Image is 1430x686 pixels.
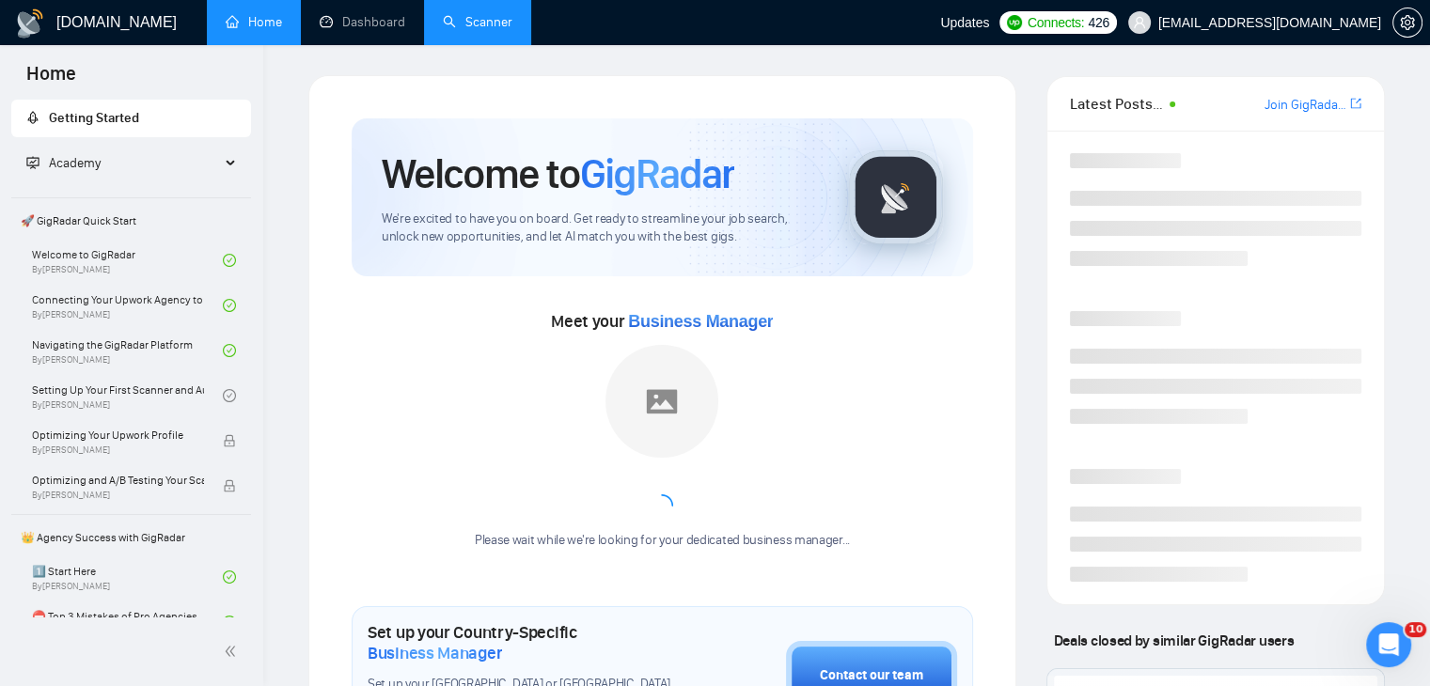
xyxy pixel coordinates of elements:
[1405,622,1426,637] span: 10
[382,148,734,199] h1: Welcome to
[226,14,282,30] a: homeHome
[49,155,101,171] span: Academy
[849,150,943,244] img: gigradar-logo.png
[32,556,223,598] a: 1️⃣ Start HereBy[PERSON_NAME]
[11,60,91,100] span: Home
[26,111,39,124] span: rocket
[1133,16,1146,29] span: user
[223,254,236,267] span: check-circle
[32,285,223,326] a: Connecting Your Upwork Agency to GigRadarBy[PERSON_NAME]
[223,434,236,447] span: lock
[647,491,679,522] span: loading
[32,471,204,490] span: Optimizing and A/B Testing Your Scanner for Better Results
[628,312,773,331] span: Business Manager
[1007,15,1022,30] img: upwork-logo.png
[13,519,249,556] span: 👑 Agency Success with GigRadar
[1366,622,1411,667] iframe: Intercom live chat
[32,601,223,643] a: ⛔ Top 3 Mistakes of Pro Agencies
[32,240,223,281] a: Welcome to GigRadarBy[PERSON_NAME]
[368,622,692,663] h1: Set up your Country-Specific
[1350,96,1361,111] span: export
[32,375,223,416] a: Setting Up Your First Scanner and Auto-BidderBy[PERSON_NAME]
[605,345,718,458] img: placeholder.png
[224,642,243,661] span: double-left
[15,8,45,39] img: logo
[1265,95,1346,116] a: Join GigRadar Slack Community
[11,100,251,137] li: Getting Started
[1088,12,1108,33] span: 426
[13,202,249,240] span: 🚀 GigRadar Quick Start
[223,389,236,402] span: check-circle
[1393,15,1422,30] span: setting
[223,616,236,629] span: check-circle
[382,210,819,246] span: We're excited to have you on board. Get ready to streamline your job search, unlock new opportuni...
[940,15,989,30] span: Updates
[1070,92,1164,116] span: Latest Posts from the GigRadar Community
[223,479,236,492] span: lock
[820,665,923,686] div: Contact our team
[1046,624,1301,657] span: Deals closed by similar GigRadar users
[464,532,861,550] div: Please wait while we're looking for your dedicated business manager...
[223,299,236,312] span: check-circle
[1028,12,1084,33] span: Connects:
[580,148,734,199] span: GigRadar
[1392,8,1422,38] button: setting
[32,444,204,456] span: By [PERSON_NAME]
[32,490,204,501] span: By [PERSON_NAME]
[1392,15,1422,30] a: setting
[223,344,236,357] span: check-circle
[551,311,773,332] span: Meet your
[32,330,223,371] a: Navigating the GigRadar PlatformBy[PERSON_NAME]
[49,110,139,126] span: Getting Started
[320,14,405,30] a: dashboardDashboard
[223,570,236,584] span: check-circle
[368,643,502,663] span: Business Manager
[32,426,204,444] span: Optimizing Your Upwork Profile
[1350,95,1361,113] a: export
[26,155,101,171] span: Academy
[26,156,39,169] span: fund-projection-screen
[443,14,512,30] a: searchScanner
